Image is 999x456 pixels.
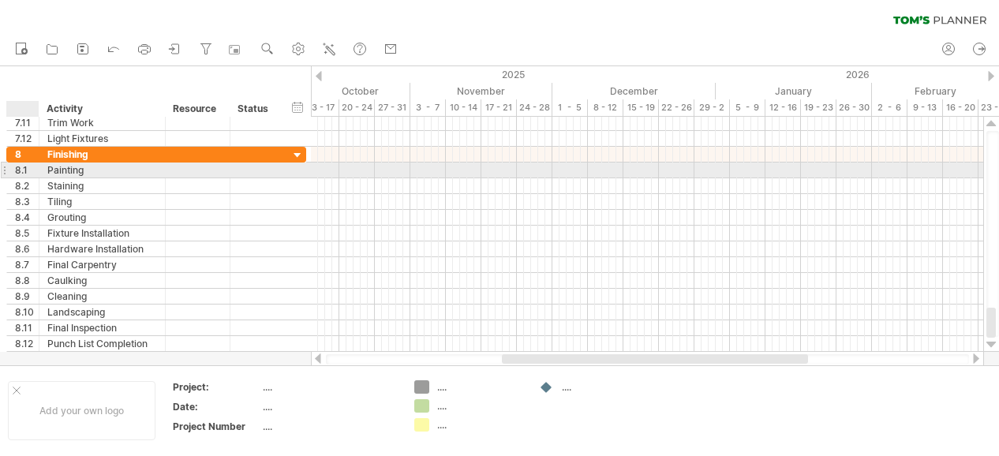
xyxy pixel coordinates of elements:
div: Cleaning [47,289,157,304]
div: 8.10 [15,305,39,320]
div: Caulking [47,273,157,288]
div: 8.9 [15,289,39,304]
div: 3 - 7 [410,99,446,116]
div: 10 - 14 [446,99,481,116]
div: Trim Work [47,115,157,130]
div: 26 - 30 [836,99,872,116]
div: .... [263,420,395,433]
div: Status [238,101,272,117]
div: January 2026 [716,83,872,99]
div: .... [437,399,523,413]
div: 12 - 16 [765,99,801,116]
div: 27 - 31 [375,99,410,116]
div: Finishing [47,147,157,162]
div: Tiling [47,194,157,209]
div: Activity [47,101,156,117]
div: Landscaping [47,305,157,320]
div: Punch List Completion [47,336,157,351]
div: .... [263,380,395,394]
div: Light Fixtures [47,131,157,146]
div: Date: [173,400,260,413]
div: 2 - 6 [872,99,907,116]
div: 1 - 5 [552,99,588,116]
div: Hardware Installation [47,241,157,256]
div: 8.5 [15,226,39,241]
div: Final Carpentry [47,257,157,272]
div: 17 - 21 [481,99,517,116]
div: .... [437,418,523,432]
div: October 2025 [247,83,410,99]
div: 8.11 [15,320,39,335]
div: Painting [47,163,157,178]
div: Project: [173,380,260,394]
div: December 2025 [552,83,716,99]
div: .... [562,380,648,394]
div: 29 - 2 [694,99,730,116]
div: 8.1 [15,163,39,178]
div: 8.2 [15,178,39,193]
div: 8.3 [15,194,39,209]
div: 19 - 23 [801,99,836,116]
div: 8.8 [15,273,39,288]
div: .... [263,400,395,413]
div: 8 [15,147,39,162]
div: 8.7 [15,257,39,272]
div: 8.12 [15,336,39,351]
div: 22 - 26 [659,99,694,116]
div: 13 - 17 [304,99,339,116]
div: Staining [47,178,157,193]
div: .... [437,380,523,394]
div: 20 - 24 [339,99,375,116]
div: Final Inspection [47,320,157,335]
div: 15 - 19 [623,99,659,116]
div: 9 - 13 [907,99,943,116]
div: 24 - 28 [517,99,552,116]
div: Grouting [47,210,157,225]
div: Resource [173,101,221,117]
div: 7.11 [15,115,39,130]
div: 7.12 [15,131,39,146]
div: November 2025 [410,83,552,99]
div: 8.4 [15,210,39,225]
div: 16 - 20 [943,99,978,116]
div: Project Number [173,420,260,433]
div: Add your own logo [8,381,155,440]
div: 5 - 9 [730,99,765,116]
div: Fixture Installation [47,226,157,241]
div: 8 - 12 [588,99,623,116]
div: 8.6 [15,241,39,256]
